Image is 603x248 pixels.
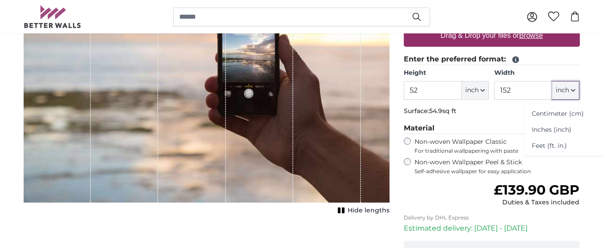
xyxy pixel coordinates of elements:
[404,214,580,221] p: Delivery by DHL Express
[525,122,603,138] a: Inches (inch)
[465,86,479,95] span: inch
[429,107,456,115] span: 54.9sq ft
[24,5,82,28] img: Betterwalls
[414,158,580,175] label: Non-woven Wallpaper Peel & Stick
[519,32,543,39] u: Browse
[414,168,580,175] span: Self-adhesive wallpaper for easy application
[404,54,580,65] legend: Enter the preferred format:
[556,86,569,95] span: inch
[335,204,390,217] button: Hide lengths
[525,106,603,122] a: Centimeter (cm)
[494,182,579,198] span: £139.90 GBP
[414,147,580,154] span: For traditional wallpapering with paste
[494,198,579,207] div: Duties & Taxes included
[437,27,546,45] label: Drag & Drop your files or
[348,206,390,215] span: Hide lengths
[525,138,603,154] a: Feet (ft. in.)
[414,138,580,154] label: Non-woven Wallpaper Classic
[552,81,579,100] button: inch
[494,69,579,77] label: Width
[462,81,489,100] button: inch
[404,123,580,134] legend: Material
[404,69,489,77] label: Height
[404,223,580,234] p: Estimated delivery: [DATE] - [DATE]
[404,107,580,116] p: Surface:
